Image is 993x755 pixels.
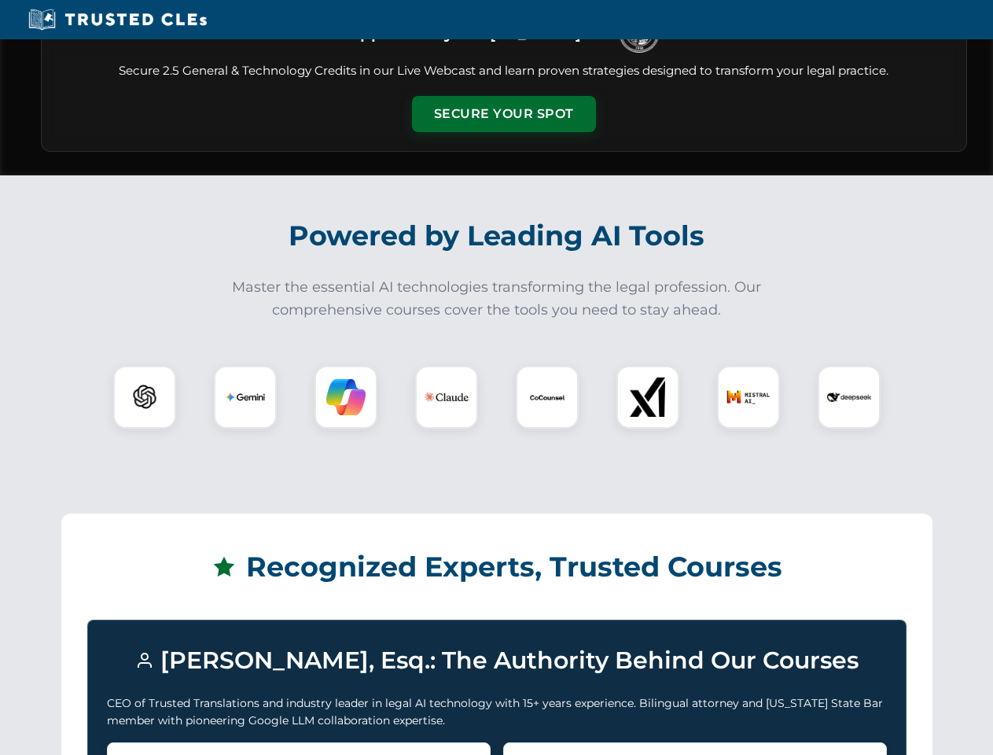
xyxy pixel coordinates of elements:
[516,366,579,429] div: CoCounsel
[717,366,780,429] div: Mistral AI
[222,276,772,322] p: Master the essential AI technologies transforming the legal profession. Our comprehensive courses...
[122,374,167,420] img: ChatGPT Logo
[628,377,668,417] img: xAI Logo
[61,62,947,80] p: Secure 2.5 General & Technology Credits in our Live Webcast and learn proven strategies designed ...
[107,694,887,730] p: CEO of Trusted Translations and industry leader in legal AI technology with 15+ years experience....
[827,375,871,419] img: DeepSeek Logo
[314,366,377,429] div: Copilot
[412,96,596,132] button: Secure Your Spot
[425,375,469,419] img: Claude Logo
[107,639,887,682] h3: [PERSON_NAME], Esq.: The Authority Behind Our Courses
[87,540,907,595] h2: Recognized Experts, Trusted Courses
[616,366,679,429] div: xAI
[415,366,478,429] div: Claude
[726,375,770,419] img: Mistral AI Logo
[24,8,211,31] img: Trusted CLEs
[326,377,366,417] img: Copilot Logo
[528,377,567,417] img: CoCounsel Logo
[214,366,277,429] div: Gemini
[226,377,265,417] img: Gemini Logo
[113,366,176,429] div: ChatGPT
[818,366,881,429] div: DeepSeek
[61,208,932,263] h2: Powered by Leading AI Tools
